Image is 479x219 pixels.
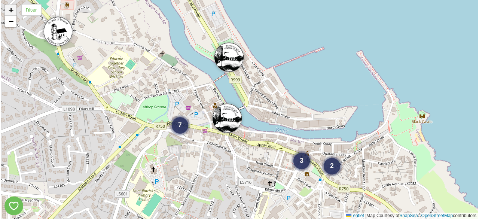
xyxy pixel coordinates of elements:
div: 2 [324,158,340,174]
div: 7 [172,117,188,134]
a: Leaflet [346,213,364,218]
div: Map Courtesy of © contributors [344,213,478,219]
span: 3 [300,157,303,164]
div: 3 [293,153,310,169]
img: Marker [43,16,73,46]
a: Zoom in [5,4,16,16]
a: Zoom out [5,16,16,27]
span: 2 [330,162,334,170]
a: OpenStreetMap [421,213,453,218]
a: SnapSea [399,213,418,218]
span: 7 [178,121,182,129]
img: Marker [214,42,244,72]
img: Marker [212,103,242,133]
span: + [9,5,13,15]
span: | [365,213,366,218]
div: Filter [21,4,42,16]
span: − [9,16,13,26]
